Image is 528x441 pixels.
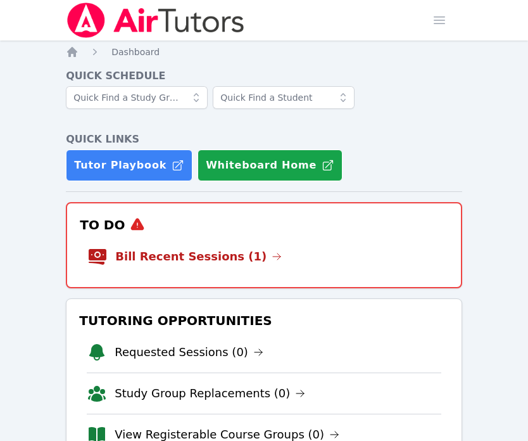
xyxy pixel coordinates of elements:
[66,46,462,58] nav: Breadcrumb
[77,309,451,332] h3: Tutoring Opportunities
[111,47,160,57] span: Dashboard
[115,343,263,361] a: Requested Sessions (0)
[213,86,355,109] input: Quick Find a Student
[115,248,282,265] a: Bill Recent Sessions (1)
[77,214,451,236] h3: To Do
[66,150,192,181] a: Tutor Playbook
[66,3,245,38] img: Air Tutors
[115,385,305,402] a: Study Group Replacements (0)
[66,86,208,109] input: Quick Find a Study Group
[66,68,462,84] h4: Quick Schedule
[198,150,343,181] button: Whiteboard Home
[66,132,462,147] h4: Quick Links
[111,46,160,58] a: Dashboard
